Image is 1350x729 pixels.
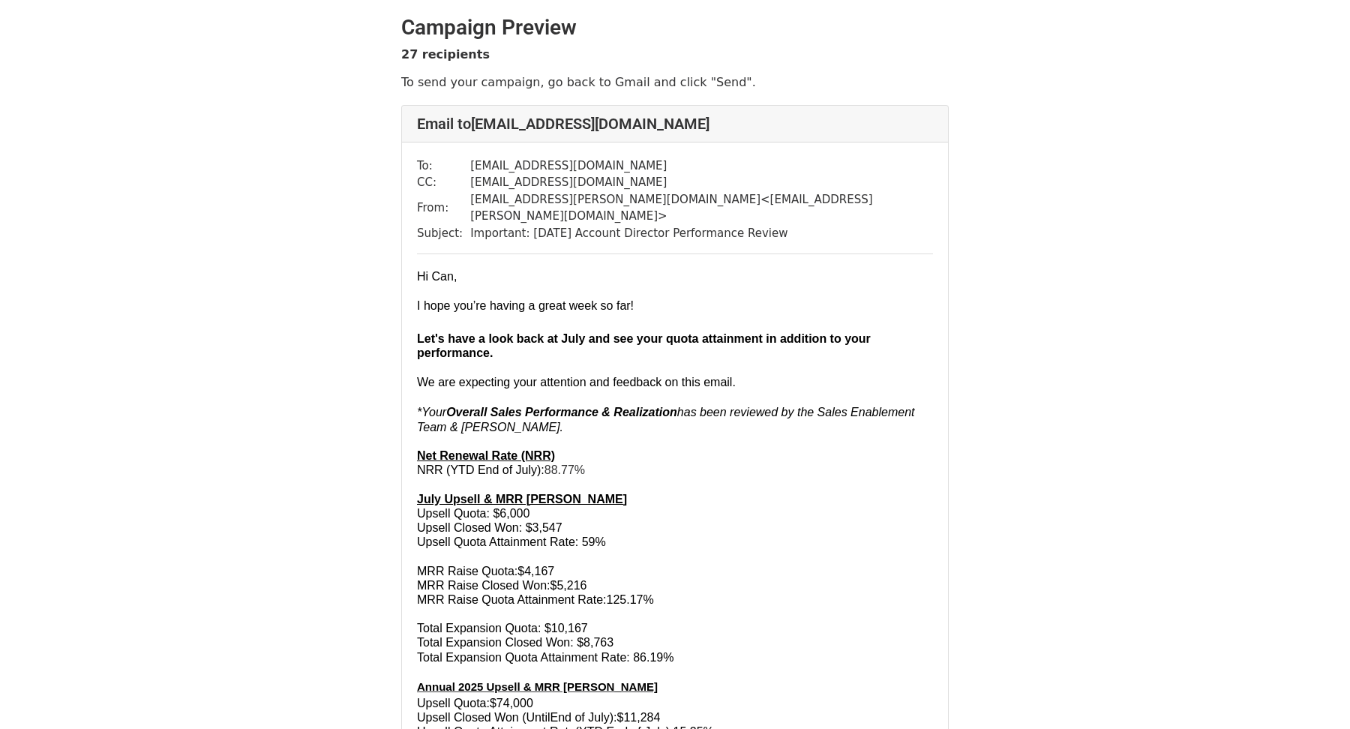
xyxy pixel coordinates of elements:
[417,449,555,462] u: Net Renewal Rate (NRR)
[417,463,544,476] font: NRR (YTD End of July):
[417,376,736,388] font: We are expecting your attention and feedback on this email.
[470,225,933,242] td: Important: [DATE] Account Director Performance Review
[417,270,428,283] span: Hi
[417,299,634,312] font: I hope you’re having a great week so far!
[417,565,517,577] span: MRR Raise Quota:
[417,711,550,724] span: Upsell Closed Won (Until
[417,579,550,592] span: MRR Raise Closed Won:
[417,651,673,664] font: Total Expansion Quota Attainment Rate: 86.19%
[454,270,457,283] span: ,
[417,697,660,724] font: $74,000 End of July $11,284
[417,406,914,433] span: has been reviewed by the Sales Enablement Team & [PERSON_NAME].
[401,15,949,40] h2: Campaign Preview
[417,680,658,693] font: Annual 2025 Upsell & MRR [PERSON_NAME]
[417,115,933,133] h4: Email to [EMAIL_ADDRESS][DOMAIN_NAME]
[401,74,949,90] p: To send your campaign, go back to Gmail and click "Send".
[470,174,933,191] td: [EMAIL_ADDRESS][DOMAIN_NAME]
[401,47,490,61] strong: 27 recipients
[470,191,933,225] td: [EMAIL_ADDRESS][PERSON_NAME][DOMAIN_NAME] < [EMAIL_ADDRESS][PERSON_NAME][DOMAIN_NAME] >
[417,493,627,505] u: July Upsell & MRR [PERSON_NAME]
[417,270,457,283] font: Can
[417,157,470,175] td: To:
[446,406,677,418] span: Overall Sales Performance & Realization
[470,157,933,175] td: [EMAIL_ADDRESS][DOMAIN_NAME]
[417,593,607,606] span: MRR Raise Quota Attainment Rate:
[417,565,654,606] font: $4,167 $5,216 125.17%
[417,697,490,709] span: Upsell Quota:
[613,711,616,724] font: :
[417,191,470,225] td: From:
[417,622,613,649] font: Total Expansion Quota: $10,167 Total Expansion Closed Won: $8,763
[417,332,871,359] font: Let's have a look back at July and see your quota attainment in addition to your performance.
[417,463,585,476] font: 88.77%
[417,507,606,563] font: Upsell Quota: $6,000 Upsell Closed Won: $3,547 Upsell Quota Attainment Rate: 59%
[417,174,470,191] td: CC:
[417,406,446,418] span: *Your
[610,711,613,724] span: )
[417,225,470,242] td: Subject:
